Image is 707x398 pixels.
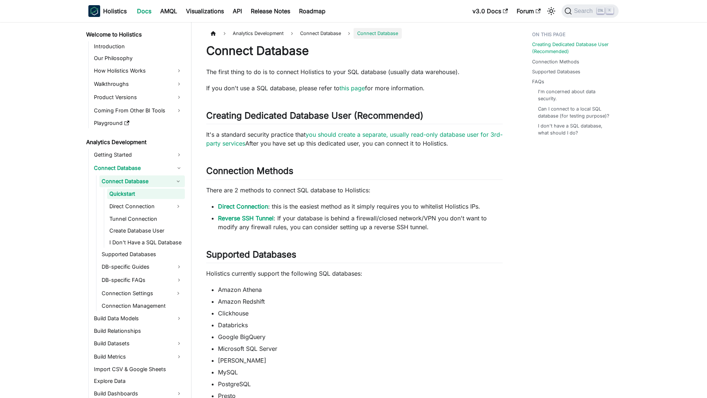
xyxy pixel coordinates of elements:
a: Walkthroughs [92,78,185,90]
button: Expand sidebar category 'Connection Settings' [172,287,185,299]
a: Welcome to Holistics [84,29,185,40]
a: Getting Started [92,149,185,161]
a: Build Data Models [92,313,185,324]
a: Creating Dedicated Database User (Recommended) [532,41,614,55]
a: How Holistics Works [92,65,185,77]
li: Amazon Redshift [218,297,503,306]
a: Connection Methods [532,58,579,65]
a: Release Notes [246,5,295,17]
p: There are 2 methods to connect SQL database to Holistics: [206,186,503,195]
h2: Connection Methods [206,165,503,179]
a: Can I connect to a local SQL database (for testing purpose)? [538,105,611,119]
a: Explore Data [92,376,185,386]
a: Build Relationships [92,326,185,336]
button: Expand sidebar category 'Direct Connection' [172,200,185,212]
p: It's a standard security practice that After you have set up this dedicated user, you can connect... [206,130,503,148]
a: AMQL [156,5,182,17]
a: Connect Database [99,175,172,187]
a: Build Datasets [92,338,185,349]
button: Search (Ctrl+K) [562,4,619,18]
a: DB-specific Guides [99,261,185,273]
p: Holistics currently support the following SQL databases: [206,269,503,278]
nav: Docs sidebar [81,22,191,398]
b: Holistics [103,7,127,15]
a: DB-specific FAQs [99,274,185,286]
li: Amazon Athena [218,285,503,294]
li: PostgreSQL [218,380,503,388]
h2: Creating Dedicated Database User (Recommended) [206,110,503,124]
a: Create Database User [107,226,185,236]
a: Playground [92,118,185,128]
span: Search [572,8,597,14]
span: Connect Database [353,28,402,39]
a: Roadmap [295,5,330,17]
a: Connection Settings [99,287,172,299]
li: : this is the easiest method as it simply requires you to whitelist Holistics IPs. [218,202,503,211]
a: Visualizations [182,5,228,17]
a: I don't have a SQL database, what should I do? [538,122,611,136]
li: MySQL [218,368,503,377]
a: Direct Connection [218,203,268,210]
li: [PERSON_NAME] [218,356,503,365]
a: Our Philosophy [92,53,185,63]
nav: Breadcrumbs [206,28,503,39]
span: Analytics Development [229,28,287,39]
h2: Supported Databases [206,249,503,263]
a: Reverse SSH Tunnel [218,214,274,222]
a: I Don't Have a SQL Database [107,237,185,248]
a: I'm concerned about data security. [538,88,611,102]
a: Connect Database [92,162,185,174]
a: Product Versions [92,91,185,103]
a: Supported Databases [99,249,185,259]
a: v3.0 Docs [468,5,512,17]
a: Analytics Development [84,137,185,147]
a: this page [340,84,365,92]
span: Connect Database [296,28,345,39]
a: Quickstart [107,189,185,199]
li: Google BigQuery [218,332,503,341]
li: Databricks [218,321,503,329]
a: Tunnel Connection [107,214,185,224]
img: Holistics [88,5,100,17]
li: Microsoft SQL Server [218,344,503,353]
a: Connection Management [99,301,185,311]
p: If you don't use a SQL database, please refer to for more information. [206,84,503,92]
a: Direct Connection [107,200,172,212]
p: The first thing to do is to connect Holistics to your SQL database (usually data warehouse). [206,67,503,76]
a: Build Metrics [92,351,185,363]
a: FAQs [532,78,544,85]
li: : If your database is behind a firewall/closed network/VPN you don't want to modify any firewall ... [218,214,503,231]
h1: Connect Database [206,43,503,58]
a: Docs [133,5,156,17]
a: Introduction [92,41,185,52]
a: HolisticsHolistics [88,5,127,17]
kbd: K [606,7,613,14]
a: Supported Databases [532,68,580,75]
li: Clickhouse [218,309,503,318]
button: Switch between dark and light mode (currently light mode) [545,5,557,17]
a: Import CSV & Google Sheets [92,364,185,374]
a: Forum [512,5,545,17]
a: Coming From Other BI Tools [92,105,185,116]
a: you should create a separate, usually read-only database user for 3rd-party services [206,131,503,147]
a: Home page [206,28,220,39]
button: Collapse sidebar category 'Connect Database' [172,175,185,187]
a: API [228,5,246,17]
